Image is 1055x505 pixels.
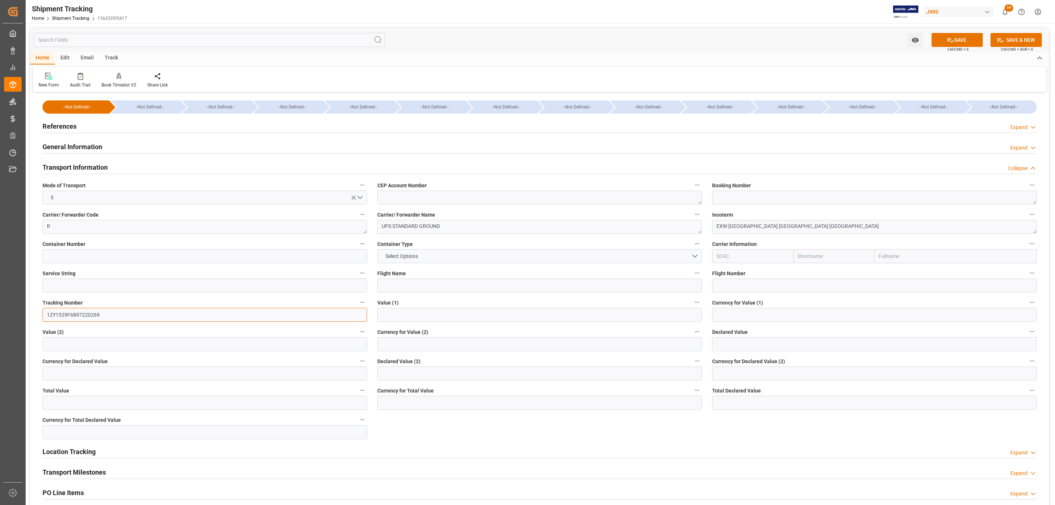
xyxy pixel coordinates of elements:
button: Flight Number [1027,268,1037,278]
span: Ctrl/CMD + S [947,47,969,52]
button: Total Value [358,386,367,395]
div: --Not Defined-- [50,100,104,114]
div: Expand [1010,469,1028,477]
div: --Not Defined-- [182,100,252,114]
div: --Not Defined-- [253,100,323,114]
div: Expand [1010,449,1028,457]
div: --Not Defined-- [42,100,109,114]
div: --Not Defined-- [467,100,537,114]
span: Currency for Value (1) [712,299,763,307]
div: Expand [1010,124,1028,131]
button: Value (2) [358,327,367,336]
span: Carrier/ Forwarder Name [377,211,435,219]
span: Currency for Value (2) [377,328,428,336]
span: 5 [47,194,57,202]
h2: General Information [42,142,102,152]
h2: PO Line Items [42,488,84,498]
span: CEP Account Number [377,182,427,189]
button: Currency for Value (2) [692,327,702,336]
button: Currency for Declared Value [358,356,367,366]
div: --Not Defined-- [403,100,466,114]
div: --Not Defined-- [325,100,395,114]
div: --Not Defined-- [895,100,965,114]
div: Collapse [1008,165,1028,172]
span: Mode of Transport [42,182,86,189]
button: Carrier/ Forwarder Code [358,210,367,219]
div: --Not Defined-- [610,100,680,114]
span: Value (2) [42,328,64,336]
button: show 54 new notifications [997,4,1013,20]
span: Currency for Total Declared Value [42,416,121,424]
span: Carrier/ Forwarder Code [42,211,99,219]
div: --Not Defined-- [681,100,751,114]
div: Email [75,52,99,64]
textarea: UPS STANDARD GROUND [377,220,702,234]
a: Home [32,16,44,21]
button: Incoterm [1027,210,1037,219]
span: Value (1) [377,299,399,307]
button: Carrier/ Forwarder Name [692,210,702,219]
div: JIMS [923,7,994,17]
span: Total Value [42,387,69,395]
div: --Not Defined-- [903,100,965,114]
button: Help Center [1013,4,1030,20]
button: SAVE [932,33,983,47]
span: Carrier Information [712,240,757,248]
button: open menu [377,249,702,263]
h2: Transport Milestones [42,467,106,477]
div: --Not Defined-- [539,100,608,114]
span: Service String [42,270,75,277]
span: 54 [1004,4,1013,12]
div: --Not Defined-- [475,100,537,114]
div: --Not Defined-- [396,100,466,114]
button: Booking Number [1027,180,1037,190]
button: Mode of Transport [358,180,367,190]
a: Shipment Tracking [52,16,89,21]
div: --Not Defined-- [760,100,822,114]
div: Edit [55,52,75,64]
div: --Not Defined-- [824,100,893,114]
button: open menu [42,191,367,204]
div: --Not Defined-- [752,100,822,114]
div: New Form [38,82,59,88]
div: --Not Defined-- [546,100,608,114]
button: CEP Account Number [692,180,702,190]
div: Share Link [147,82,168,88]
div: --Not Defined-- [189,100,252,114]
button: Value (1) [692,298,702,307]
div: --Not Defined-- [617,100,680,114]
span: Container Number [42,240,85,248]
button: Service String [358,268,367,278]
button: Carrier Information [1027,239,1037,248]
div: --Not Defined-- [261,100,323,114]
button: open menu [908,33,923,47]
button: Declared Value [1027,327,1037,336]
div: Track [99,52,123,64]
button: Container Number [358,239,367,248]
button: Flight Name [692,268,702,278]
button: JIMS [923,5,997,19]
button: Currency for Declared Value (2) [1027,356,1037,366]
button: SAVE & NEW [991,33,1042,47]
h2: Location Tracking [42,447,96,457]
span: Container Type [377,240,413,248]
input: SCAC [712,249,793,263]
h2: References [42,121,77,131]
div: Shipment Tracking [32,3,127,14]
button: Currency for Value (1) [1027,298,1037,307]
span: Incoterm [712,211,733,219]
input: Search Fields [34,33,385,47]
div: --Not Defined-- [332,100,395,114]
input: Fullname [874,249,1037,263]
div: Book Timeslot V2 [101,82,136,88]
div: --Not Defined-- [974,100,1033,114]
textarea: EXW [GEOGRAPHIC_DATA] [GEOGRAPHIC_DATA] [GEOGRAPHIC_DATA] [712,220,1037,234]
span: Tracking Number [42,299,83,307]
button: Currency for Total Declared Value [358,415,367,424]
img: Exertis%20JAM%20-%20Email%20Logo.jpg_1722504956.jpg [893,5,918,18]
h2: Transport Information [42,162,108,172]
span: Currency for Declared Value (2) [712,358,785,365]
button: Tracking Number [358,298,367,307]
span: Declared Value (2) [377,358,421,365]
span: Currency for Declared Value [42,358,108,365]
